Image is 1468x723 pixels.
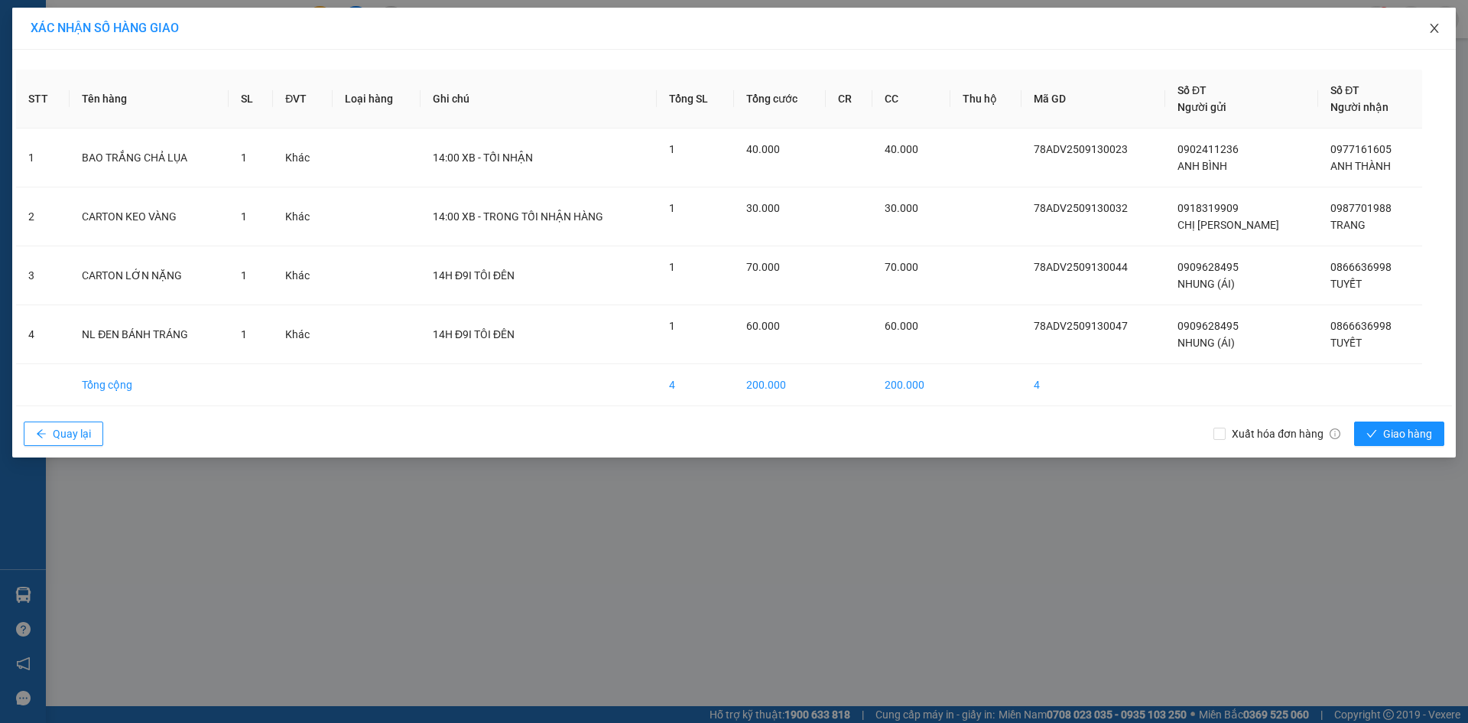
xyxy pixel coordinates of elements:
[1330,219,1366,231] span: TRANG
[746,320,780,332] span: 60.000
[1021,70,1165,129] th: Mã GD
[241,269,247,282] span: 1
[1330,428,1340,439] span: info-circle
[421,70,657,129] th: Ghi chú
[1021,364,1165,406] td: 4
[1330,84,1359,96] span: Số ĐT
[16,129,70,187] td: 1
[1034,261,1128,273] span: 78ADV2509130044
[1330,278,1362,290] span: TUYẾT
[70,187,229,246] td: CARTON KEO VÀNG
[241,210,247,223] span: 1
[1034,202,1128,214] span: 78ADV2509130032
[70,364,229,406] td: Tổng cộng
[433,269,515,282] span: 14H Đ9I TÔI ĐÊN
[70,305,229,364] td: NL ĐEN BÁNH TRÁNG
[1177,261,1239,273] span: 0909628495
[70,70,229,129] th: Tên hàng
[1034,143,1128,155] span: 78ADV2509130023
[1177,160,1227,172] span: ANH BÌNH
[1177,320,1239,332] span: 0909628495
[1330,202,1392,214] span: 0987701988
[1177,84,1207,96] span: Số ĐT
[1366,428,1377,441] span: check
[746,261,780,273] span: 70.000
[16,187,70,246] td: 2
[1330,160,1391,172] span: ANH THÀNH
[872,70,950,129] th: CC
[1177,143,1239,155] span: 0902411236
[1226,425,1346,442] span: Xuất hóa đơn hàng
[229,70,273,129] th: SL
[70,129,229,187] td: BAO TRẮNG CHẢ LỤA
[241,328,247,340] span: 1
[1354,422,1444,446] button: checkGiao hàng
[16,305,70,364] td: 4
[1177,337,1235,349] span: NHUNG (ÁI)
[826,70,872,129] th: CR
[657,70,734,129] th: Tổng SL
[241,151,247,164] span: 1
[1330,143,1392,155] span: 0977161605
[669,320,675,332] span: 1
[433,328,515,340] span: 14H Đ9I TÔI ĐÊN
[657,364,734,406] td: 4
[36,428,47,441] span: arrow-left
[433,210,603,223] span: 14:00 XB - TRONG TỐI NHẬN HÀNG
[1177,278,1235,290] span: NHUNG (ÁI)
[70,246,229,305] td: CARTON LỚN NẶNG
[669,143,675,155] span: 1
[872,364,950,406] td: 200.000
[273,187,333,246] td: Khác
[885,202,918,214] span: 30.000
[333,70,421,129] th: Loại hàng
[669,202,675,214] span: 1
[16,70,70,129] th: STT
[273,129,333,187] td: Khác
[53,425,91,442] span: Quay lại
[1177,101,1226,113] span: Người gửi
[734,364,826,406] td: 200.000
[885,261,918,273] span: 70.000
[24,422,103,446] button: arrow-leftQuay lại
[273,70,333,129] th: ĐVT
[1330,101,1388,113] span: Người nhận
[1330,261,1392,273] span: 0866636998
[31,21,179,35] span: XÁC NHẬN SỐ HÀNG GIAO
[734,70,826,129] th: Tổng cước
[433,151,533,164] span: 14:00 XB - TỐI NHẬN
[1177,219,1279,231] span: CHỊ [PERSON_NAME]
[1330,337,1362,349] span: TUYẾT
[16,246,70,305] td: 3
[1413,8,1456,50] button: Close
[1330,320,1392,332] span: 0866636998
[885,143,918,155] span: 40.000
[1177,202,1239,214] span: 0918319909
[746,143,780,155] span: 40.000
[950,70,1021,129] th: Thu hộ
[1034,320,1128,332] span: 78ADV2509130047
[746,202,780,214] span: 30.000
[885,320,918,332] span: 60.000
[1383,425,1432,442] span: Giao hàng
[1428,22,1440,34] span: close
[273,246,333,305] td: Khác
[669,261,675,273] span: 1
[273,305,333,364] td: Khác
